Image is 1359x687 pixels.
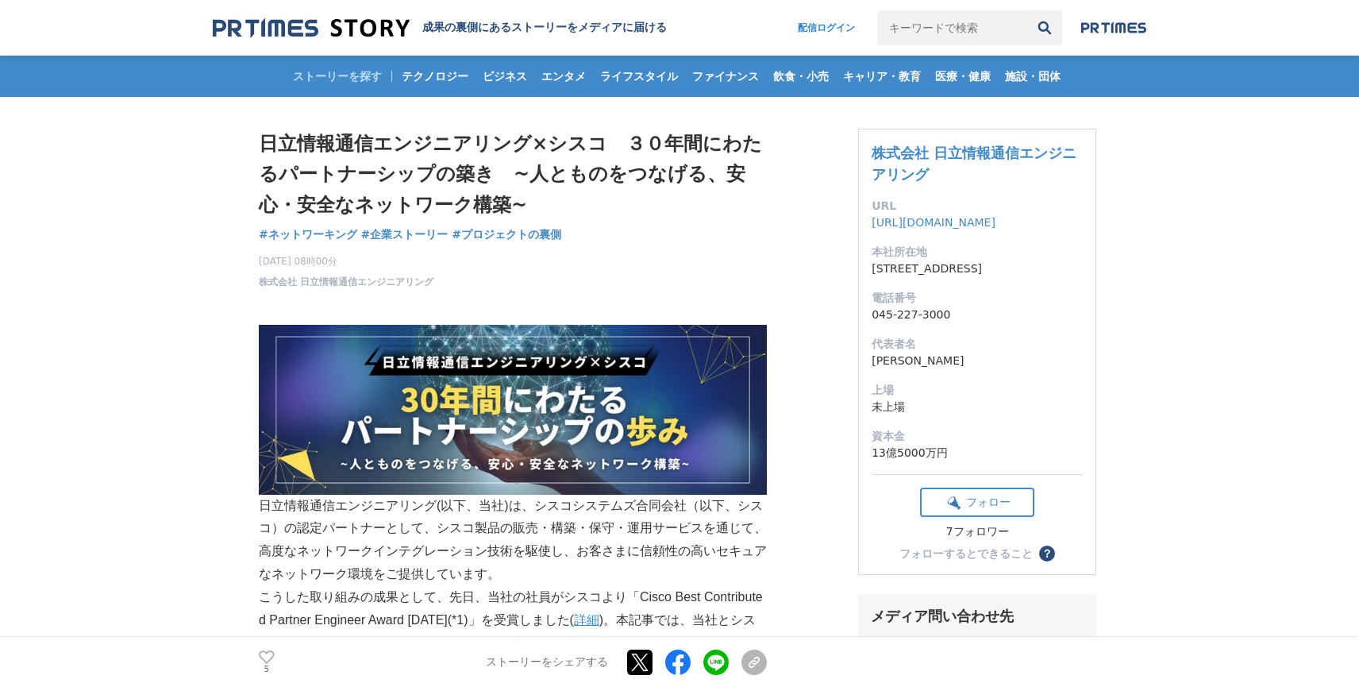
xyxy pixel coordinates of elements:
[871,607,1084,626] div: メディア問い合わせ先
[872,145,1076,183] a: 株式会社 日立情報通信エンジニアリング
[259,666,275,673] p: 5
[535,69,592,83] span: エンタメ
[872,382,1083,399] dt: 上場
[686,56,765,97] a: ファイナンス
[361,227,449,241] span: #企業ストーリー
[594,69,684,83] span: ライフスタイル
[259,275,433,289] a: 株式会社 日立情報通信エンジニアリング
[259,325,767,495] img: thumbnail_291a6e60-8c83-11f0-9d6d-a329db0dd7a1.png
[837,56,927,97] a: キャリア・教育
[872,399,1083,415] dd: 未上場
[872,244,1083,261] dt: 本社所在地
[767,69,835,83] span: 飲食・小売
[837,69,927,83] span: キャリア・教育
[929,69,997,83] span: 医療・健康
[395,56,475,97] a: テクノロジー
[476,56,533,97] a: ビジネス
[782,10,871,45] a: 配信ログイン
[872,216,995,229] a: [URL][DOMAIN_NAME]
[259,227,357,241] span: #ネットワーキング
[452,227,561,241] span: #プロジェクトの裏側
[452,226,561,243] a: #プロジェクトの裏側
[767,56,835,97] a: 飲食・小売
[929,56,997,97] a: 医療・健康
[486,655,608,670] p: ストーリーをシェアする
[920,488,1034,517] button: フォロー
[999,56,1067,97] a: 施設・団体
[259,254,433,268] span: [DATE] 08時00分
[259,226,357,243] a: #ネットワーキング
[422,21,667,35] h2: 成果の裏側にあるストーリーをメディアに届ける
[476,69,533,83] span: ビジネス
[899,548,1033,559] div: フォローするとできること
[259,586,767,654] p: こうした取り組みの成果として、先日、当社の社員がシスコより「Cisco Best Contributed Partner Engineer Award [DATE](*1)」を受賞しました( )...
[361,226,449,243] a: #企業ストーリー
[999,69,1067,83] span: 施設・団体
[1027,10,1062,45] button: 検索
[1081,21,1146,34] img: prtimes
[920,525,1034,539] div: 7フォロワー
[872,198,1083,214] dt: URL
[259,129,767,220] h1: 日立情報通信エンジニアリング×シスコ ３０年間にわたるパートナーシップの築き ~人とものをつなげる、安心・安全なネットワーク構築~
[872,261,1083,277] dd: [STREET_ADDRESS]
[213,17,410,39] img: 成果の裏側にあるストーリーをメディアに届ける
[686,69,765,83] span: ファイナンス
[574,613,599,627] a: 詳細
[395,69,475,83] span: テクノロジー
[872,336,1083,353] dt: 代表者名
[535,56,592,97] a: エンタメ
[213,17,667,39] a: 成果の裏側にあるストーリーをメディアに届ける 成果の裏側にあるストーリーをメディアに届ける
[872,445,1083,461] dd: 13億5000万円
[594,56,684,97] a: ライフスタイル
[872,353,1083,369] dd: [PERSON_NAME]
[872,307,1083,323] dd: 045-227-3000
[1039,546,1055,562] button: ？
[1041,548,1053,559] span: ？
[259,325,767,586] p: 日立情報通信エンジニアリング(以下、当社)は、シスコシステムズ合同会社（以下、シスコ）の認定パートナーとして、シスコ製品の販売・構築・保守・運用サービスを通じて、高度なネットワークインテグレーシ...
[872,428,1083,445] dt: 資本金
[877,10,1027,45] input: キーワードで検索
[872,290,1083,307] dt: 電話番号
